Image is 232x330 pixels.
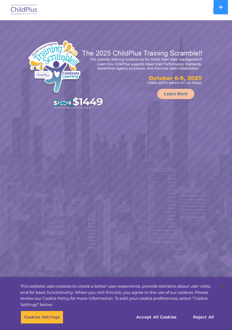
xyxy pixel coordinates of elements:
[9,3,39,17] img: ChildPlus by Procare Solutions
[215,280,229,294] button: Close
[133,311,180,324] button: Accept All Cookies
[21,311,63,324] button: Cookies Settings
[157,89,194,99] a: Learn More
[184,311,223,324] button: Reject All
[20,283,215,308] div: This website uses cookies to create a better user experience, provide statistics about user visit...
